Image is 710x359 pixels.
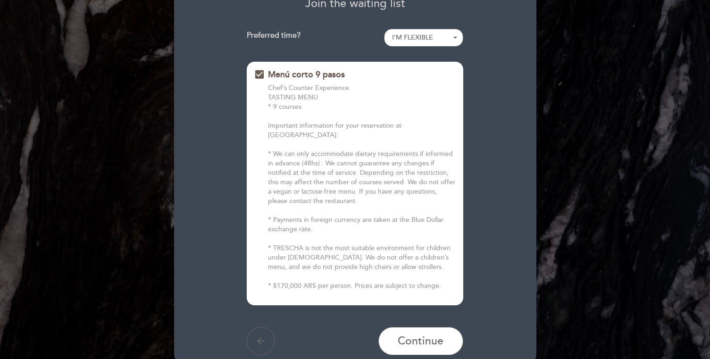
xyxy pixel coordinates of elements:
button: I'M FLEXIBLE [384,29,463,47]
p: Chef’s Counter Experience TASTING MENU * 9 courses Important information for your reservation at ... [268,83,456,291]
span: I'M FLEXIBLE [392,33,433,41]
span: check_box [254,69,265,80]
ol: - Select - [384,29,463,47]
div: Preferred time? [247,29,384,47]
button: arrow_back [247,327,275,355]
div: Menú corto 9 pasos [268,69,456,81]
span: Continue [398,335,443,348]
i: arrow_back [255,335,267,347]
button: Continue [378,327,463,355]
